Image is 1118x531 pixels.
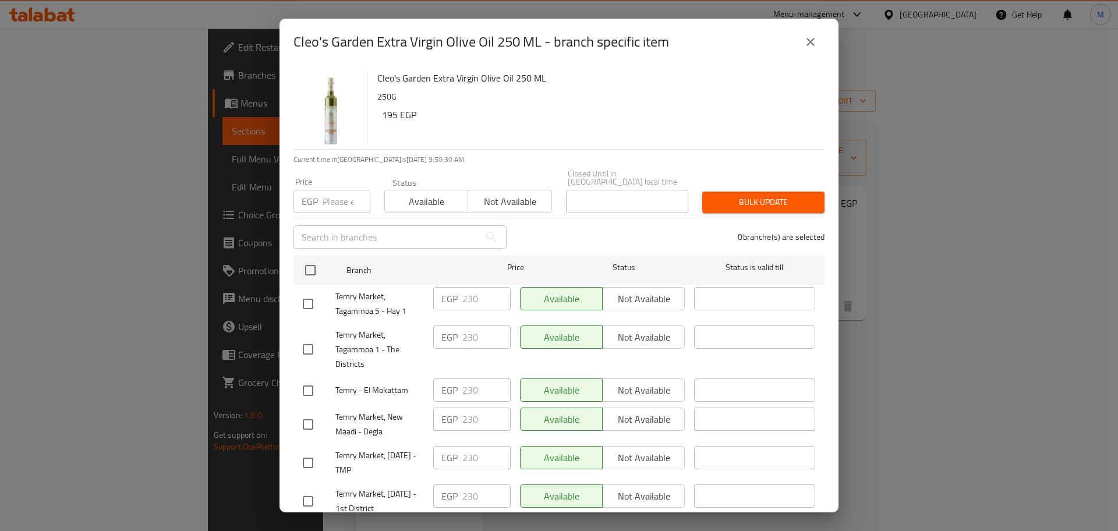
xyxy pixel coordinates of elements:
button: close [797,28,825,56]
img: Cleo's Garden Extra Virgin Olive Oil 250 ML [293,70,368,144]
span: Not available [473,193,547,210]
span: Bulk update [712,195,815,210]
span: Temry Market, New Maadi - Degla [335,410,424,439]
span: Status [564,260,685,275]
input: Search in branches [293,225,480,249]
span: Temry Market, Tagammoa 5 - Hay 1 [335,289,424,318]
span: Temry Market, [DATE] - TMP [335,448,424,477]
p: EGP [302,194,318,208]
span: Price [477,260,554,275]
p: Current time in [GEOGRAPHIC_DATA] is [DATE] 9:50:30 AM [293,154,825,165]
input: Please enter price [462,287,511,310]
input: Please enter price [462,325,511,349]
p: EGP [441,412,458,426]
span: Status is valid till [694,260,815,275]
input: Please enter price [462,484,511,508]
p: EGP [441,383,458,397]
input: Please enter price [462,446,511,469]
button: Available [384,190,468,213]
span: Branch [346,263,468,278]
button: Not available [468,190,551,213]
p: 0 branche(s) are selected [738,231,825,243]
input: Please enter price [323,190,370,213]
p: EGP [441,451,458,465]
p: 250G [377,90,815,104]
span: Temry Market, Tagammoa 1 - The Districts [335,328,424,371]
input: Please enter price [462,408,511,431]
span: Temry Market, [DATE] - 1st District [335,487,424,516]
p: EGP [441,292,458,306]
button: Bulk update [702,192,825,213]
span: Temry - El Mokattam [335,383,424,398]
p: EGP [441,330,458,344]
h6: Cleo's Garden Extra Virgin Olive Oil 250 ML [377,70,815,86]
p: EGP [441,489,458,503]
span: Available [390,193,464,210]
h2: Cleo's Garden Extra Virgin Olive Oil 250 ML - branch specific item [293,33,669,51]
h6: 195 EGP [382,107,815,123]
input: Please enter price [462,378,511,402]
